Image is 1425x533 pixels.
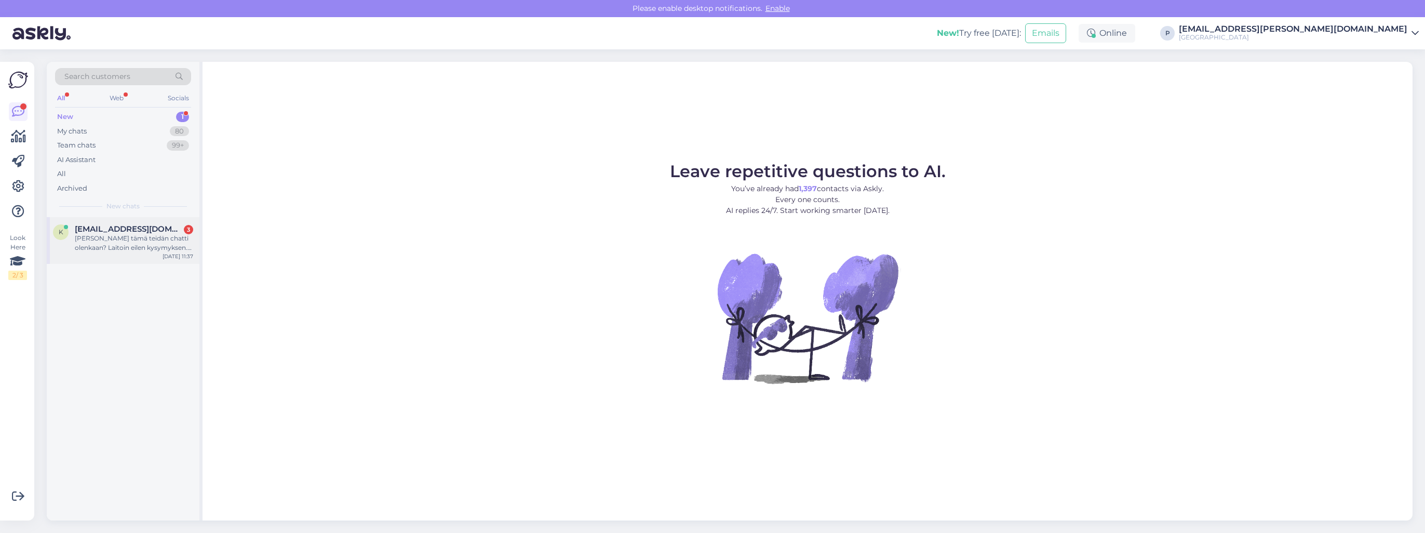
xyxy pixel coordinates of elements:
span: New chats [106,202,140,211]
div: [GEOGRAPHIC_DATA] [1179,33,1407,42]
div: All [57,169,66,179]
div: My chats [57,126,87,137]
p: You’ve already had contacts via Askly. Every one counts. AI replies 24/7. Start working smarter [... [670,183,946,216]
div: Look Here [8,233,27,280]
span: Leave repetitive questions to AI. [670,161,946,181]
div: 1 [176,112,189,122]
img: Askly Logo [8,70,28,90]
div: All [55,91,67,105]
div: [EMAIL_ADDRESS][PERSON_NAME][DOMAIN_NAME] [1179,25,1407,33]
button: Emails [1025,23,1066,43]
div: Online [1079,24,1135,43]
b: 1,397 [799,184,817,193]
div: [DATE] 11:37 [163,252,193,260]
div: Try free [DATE]: [937,27,1021,39]
div: Web [107,91,126,105]
div: New [57,112,73,122]
div: 80 [170,126,189,137]
div: 3 [184,225,193,234]
div: AI Assistant [57,155,96,165]
div: 2 / 3 [8,271,27,280]
span: Search customers [64,71,130,82]
img: No Chat active [714,224,901,411]
div: P [1160,26,1175,41]
div: [PERSON_NAME] tämä teidän chatti olenkaan? Laitoin eilen kysymyksen. Myös sähköpostiin. Mutta en ... [75,234,193,252]
span: kirsituulia.pakkanen@gmail.com [75,224,183,234]
div: Socials [166,91,191,105]
div: 99+ [167,140,189,151]
a: [EMAIL_ADDRESS][PERSON_NAME][DOMAIN_NAME][GEOGRAPHIC_DATA] [1179,25,1419,42]
div: Archived [57,183,87,194]
div: Team chats [57,140,96,151]
b: New! [937,28,959,38]
span: Enable [762,4,793,13]
span: k [59,228,63,236]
